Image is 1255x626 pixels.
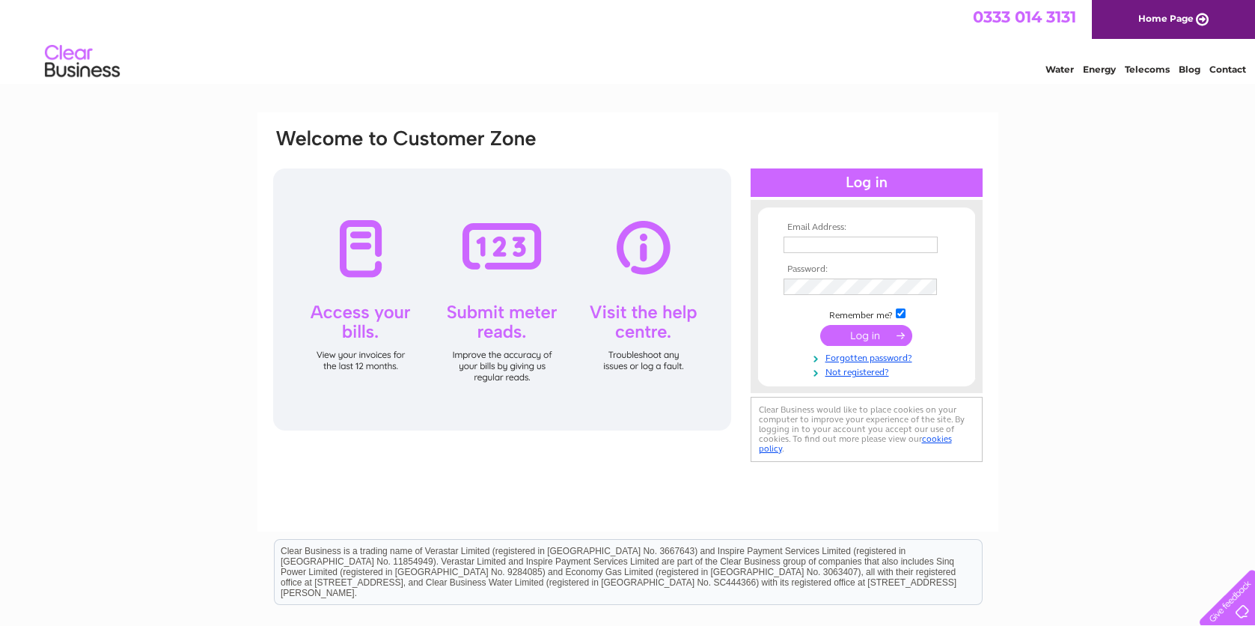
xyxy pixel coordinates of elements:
[784,350,953,364] a: Forgotten password?
[1125,64,1170,75] a: Telecoms
[1083,64,1116,75] a: Energy
[275,8,982,73] div: Clear Business is a trading name of Verastar Limited (registered in [GEOGRAPHIC_DATA] No. 3667643...
[1179,64,1200,75] a: Blog
[44,39,120,85] img: logo.png
[780,306,953,321] td: Remember me?
[751,397,983,462] div: Clear Business would like to place cookies on your computer to improve your experience of the sit...
[820,325,912,346] input: Submit
[784,364,953,378] a: Not registered?
[973,7,1076,26] a: 0333 014 3131
[780,264,953,275] th: Password:
[780,222,953,233] th: Email Address:
[759,434,952,454] a: cookies policy
[1209,64,1246,75] a: Contact
[1045,64,1074,75] a: Water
